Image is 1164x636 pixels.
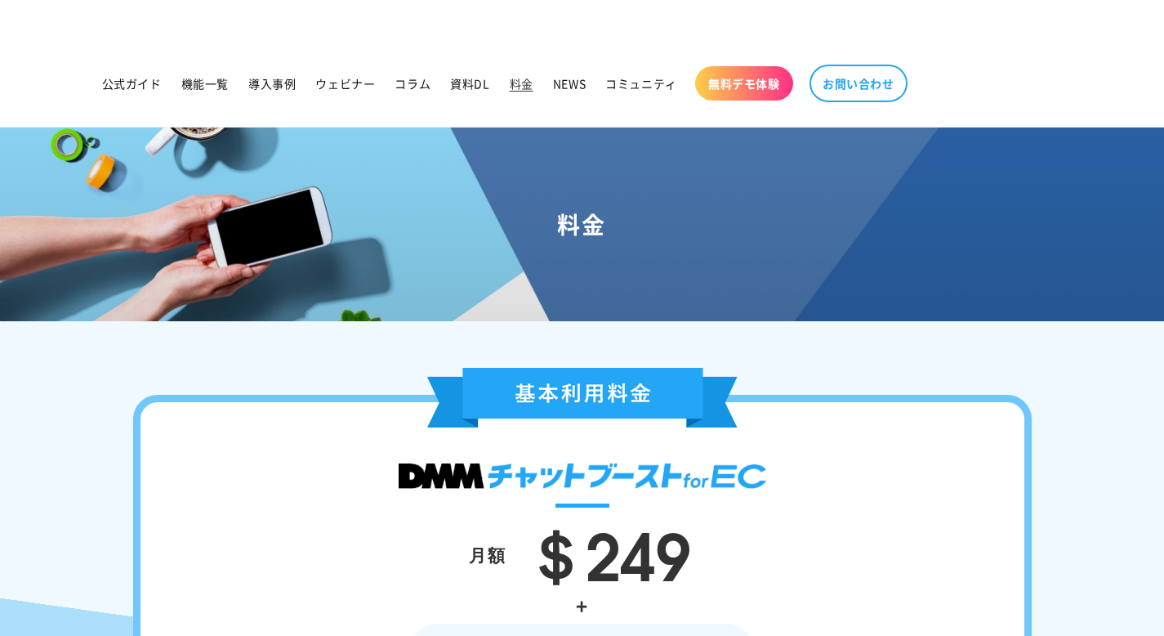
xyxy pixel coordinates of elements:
[385,66,440,101] a: コラム
[695,66,793,101] a: 無料デモ体験
[469,539,506,570] div: 月額
[809,65,908,102] a: お問い合わせ
[440,66,499,101] a: 資料DL
[395,76,430,91] span: コラム
[92,66,172,101] a: 公式ガイド
[595,66,687,101] a: コミュニティ
[20,209,1144,239] h1: 料金
[450,76,489,91] span: 資料DL
[605,76,677,91] span: コミュニティ
[543,66,595,101] a: NEWS
[181,76,229,91] span: 機能一覧
[190,588,975,623] div: +
[102,76,162,91] span: 公式ガイド
[239,66,305,101] a: 導入事例
[553,76,586,91] span: NEWS
[510,76,533,91] span: 料金
[500,66,543,101] a: 料金
[305,66,385,101] a: ウェビナー
[427,368,738,428] img: 基本利用料金
[523,503,691,599] span: ＄249
[399,464,766,489] img: DMMチャットブースト
[248,76,296,91] span: 導入事例
[315,76,375,91] span: ウェビナー
[823,76,894,91] span: お問い合わせ
[708,76,780,91] span: 無料デモ体験
[172,66,239,101] a: 機能一覧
